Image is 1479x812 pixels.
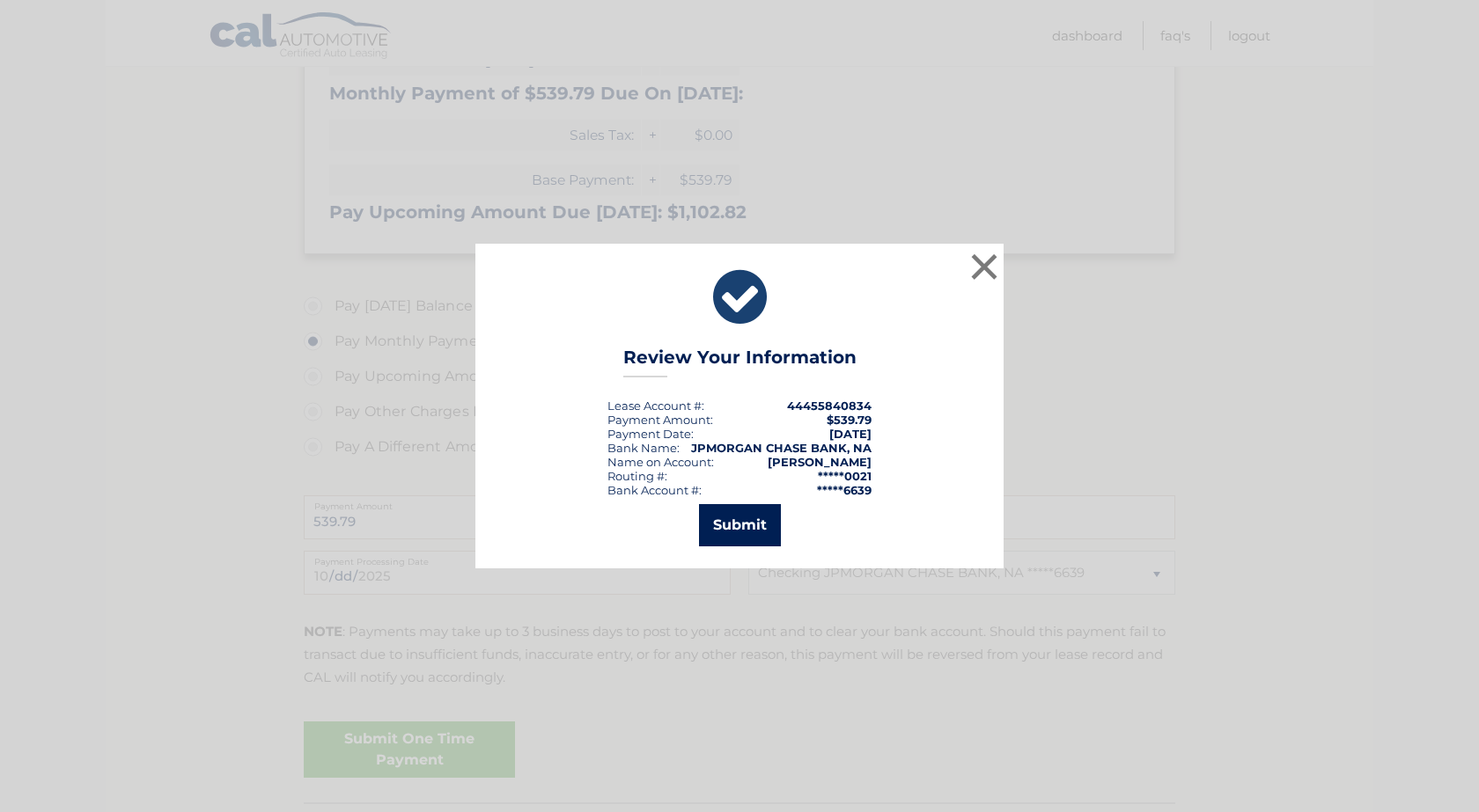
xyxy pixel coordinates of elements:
button: Submit [699,504,781,546]
strong: JPMORGAN CHASE BANK, NA [691,441,872,455]
strong: 44455840834 [787,399,872,413]
strong: [PERSON_NAME] [768,455,872,469]
span: Payment Date [607,427,691,441]
div: : [607,427,694,441]
div: Name on Account: [607,455,714,469]
span: [DATE] [829,427,872,441]
div: Routing #: [607,469,667,483]
div: Bank Account #: [607,483,702,497]
h3: Review Your Information [623,347,857,377]
div: Bank Name: [607,441,680,455]
div: Lease Account #: [607,399,704,413]
button: × [967,249,1002,284]
span: $539.79 [827,413,872,427]
div: Payment Amount: [607,413,713,427]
